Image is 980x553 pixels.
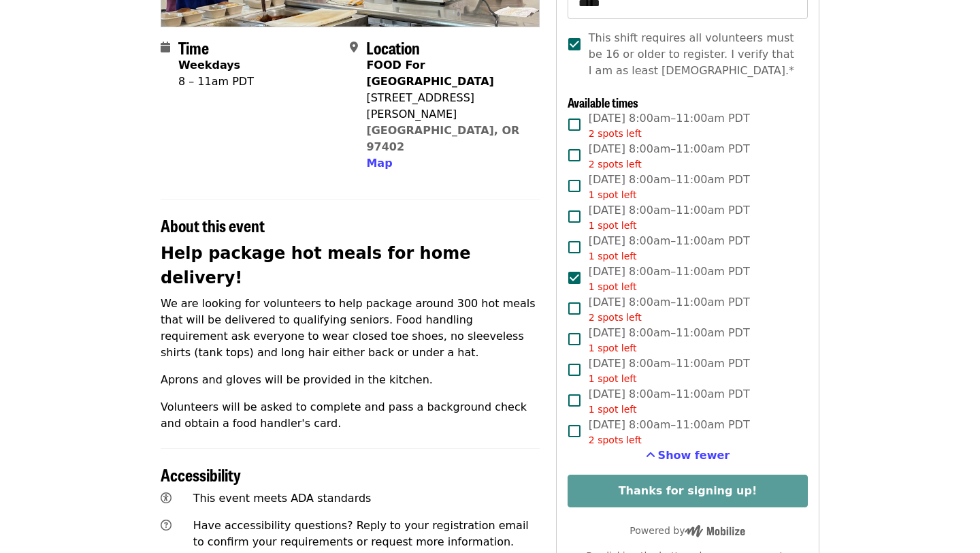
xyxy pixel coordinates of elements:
[685,525,745,537] img: Powered by Mobilize
[589,128,642,139] span: 2 spots left
[589,110,750,141] span: [DATE] 8:00am–11:00am PDT
[366,157,392,170] span: Map
[161,399,540,432] p: Volunteers will be asked to complete and pass a background check and obtain a food handler's card.
[193,492,372,505] span: This event meets ADA standards
[589,355,750,386] span: [DATE] 8:00am–11:00am PDT
[589,172,750,202] span: [DATE] 8:00am–11:00am PDT
[366,35,420,59] span: Location
[630,525,745,536] span: Powered by
[161,519,171,532] i: question-circle icon
[589,141,750,172] span: [DATE] 8:00am–11:00am PDT
[366,59,493,88] strong: FOOD For [GEOGRAPHIC_DATA]
[589,251,637,262] span: 1 spot left
[589,386,750,417] span: [DATE] 8:00am–11:00am PDT
[366,90,528,123] div: [STREET_ADDRESS][PERSON_NAME]
[161,462,241,486] span: Accessibility
[646,447,730,464] button: See more timeslots
[178,35,209,59] span: Time
[161,492,171,505] i: universal-access icon
[589,373,637,384] span: 1 spot left
[589,312,642,323] span: 2 spots left
[589,343,637,353] span: 1 spot left
[568,475,808,507] button: Thanks for signing up!
[366,124,519,153] a: [GEOGRAPHIC_DATA], OR 97402
[589,417,750,447] span: [DATE] 8:00am–11:00am PDT
[350,41,358,54] i: map-marker-alt icon
[178,74,254,90] div: 8 – 11am PDT
[161,296,540,361] p: We are looking for volunteers to help package around 300 hot meals that will be delivered to qual...
[589,189,637,200] span: 1 spot left
[589,294,750,325] span: [DATE] 8:00am–11:00am PDT
[161,213,265,237] span: About this event
[658,449,730,462] span: Show fewer
[589,264,750,294] span: [DATE] 8:00am–11:00am PDT
[589,233,750,264] span: [DATE] 8:00am–11:00am PDT
[589,159,642,170] span: 2 spots left
[589,281,637,292] span: 1 spot left
[161,241,540,290] h2: Help package hot meals for home delivery!
[366,155,392,172] button: Map
[193,519,529,548] span: Have accessibility questions? Reply to your registration email to confirm your requirements or re...
[589,220,637,231] span: 1 spot left
[161,372,540,388] p: Aprons and gloves will be provided in the kitchen.
[589,202,750,233] span: [DATE] 8:00am–11:00am PDT
[568,93,638,111] span: Available times
[178,59,240,72] strong: Weekdays
[589,30,797,79] span: This shift requires all volunteers must be 16 or older to register. I verify that I am as least [...
[589,434,642,445] span: 2 spots left
[161,41,170,54] i: calendar icon
[589,404,637,415] span: 1 spot left
[589,325,750,355] span: [DATE] 8:00am–11:00am PDT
